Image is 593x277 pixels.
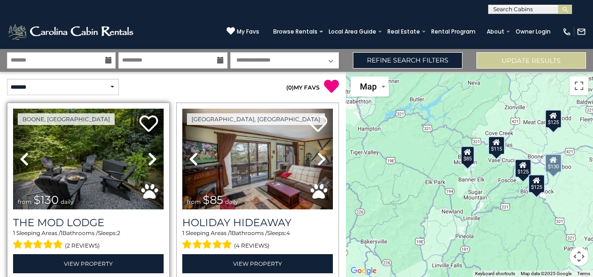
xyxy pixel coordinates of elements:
img: mail-regular-white.png [577,27,586,36]
button: Change map style [351,76,389,97]
span: Map [360,82,377,91]
img: Google [348,265,379,277]
span: 2 [117,229,120,236]
img: thumbnail_163267576.jpeg [182,109,333,209]
span: 1 [230,229,232,236]
a: Refine Search Filters [353,52,462,69]
a: [GEOGRAPHIC_DATA], [GEOGRAPHIC_DATA] [187,113,325,125]
a: Add to favorites [139,114,158,134]
a: View Property [182,254,333,273]
span: daily [225,198,238,205]
div: $125 [545,110,562,128]
button: Map camera controls [570,247,588,266]
span: daily [61,198,74,205]
div: $85 [461,146,475,165]
a: Open this area in Google Maps (opens a new window) [348,265,379,277]
span: 1 [13,229,15,236]
span: 0 [288,84,292,91]
a: View Property [13,254,164,273]
img: phone-regular-white.png [562,27,572,36]
a: The Mod Lodge [13,216,164,229]
span: from [18,198,32,205]
div: $130 [545,154,562,173]
a: Real Estate [383,25,425,38]
span: 1 [61,229,62,236]
a: (0)MY FAVS [286,84,320,91]
div: $125 [528,174,545,193]
div: $125 [515,159,531,178]
span: $130 [34,193,59,207]
div: Sleeping Areas / Bathrooms / Sleeps: [182,229,333,251]
a: Holiday Hideaway [182,216,333,229]
a: About [482,25,509,38]
button: Keyboard shortcuts [475,270,515,277]
div: Sleeping Areas / Bathrooms / Sleeps: [13,229,164,251]
span: (4 reviews) [234,240,269,252]
span: from [187,198,201,205]
div: $115 [488,136,505,155]
span: $85 [203,193,223,207]
img: White-1-2.png [7,22,136,41]
button: Update Results [476,52,586,69]
a: Rental Program [427,25,480,38]
a: Terms (opens in new tab) [577,271,590,276]
span: ( ) [286,84,294,91]
a: Owner Login [511,25,555,38]
span: My Favs [237,28,259,36]
span: Map data ©2025 Google [521,271,572,276]
span: (2 reviews) [65,240,100,252]
a: Browse Rentals [269,25,322,38]
a: Boone, [GEOGRAPHIC_DATA] [18,113,115,125]
span: 4 [286,229,290,236]
img: thumbnail_167016873.jpeg [13,109,164,209]
a: My Favs [227,27,259,36]
button: Toggle fullscreen view [570,76,588,95]
a: Local Area Guide [324,25,381,38]
span: 1 [182,229,184,236]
